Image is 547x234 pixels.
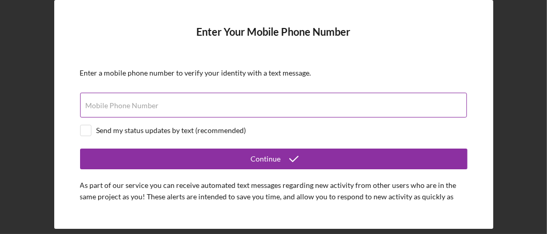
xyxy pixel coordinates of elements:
[251,149,281,169] div: Continue
[80,149,467,169] button: Continue
[80,69,467,77] div: Enter a mobile phone number to verify your identity with a text message.
[80,180,467,214] p: As part of our service you can receive automated text messages regarding new activity from other ...
[80,26,467,53] h4: Enter Your Mobile Phone Number
[97,126,246,135] div: Send my status updates by text (recommended)
[86,101,159,110] label: Mobile Phone Number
